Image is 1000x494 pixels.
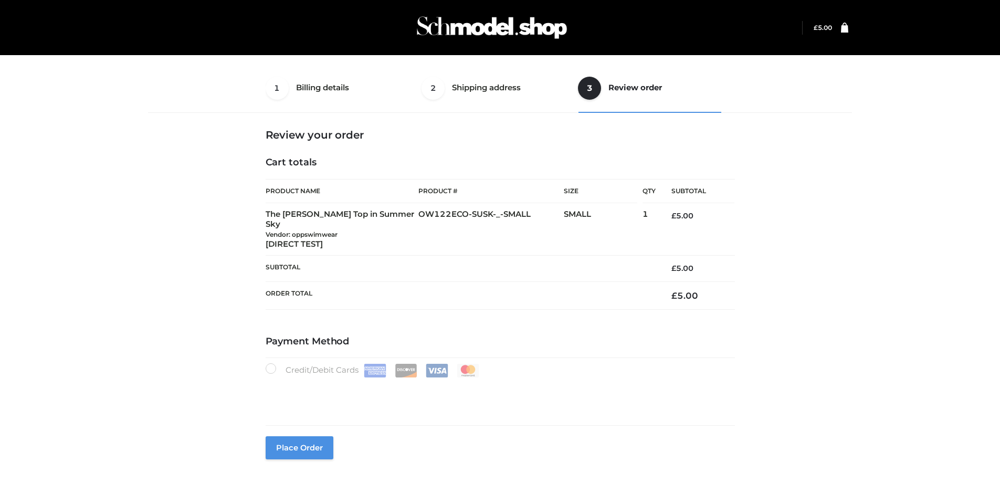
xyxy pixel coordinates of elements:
th: Product # [418,179,564,203]
th: Qty [643,179,656,203]
label: Credit/Debit Cards [266,363,480,377]
small: Vendor: oppswimwear [266,230,338,238]
td: OW122ECO-SUSK-_-SMALL [418,203,564,256]
bdi: 5.00 [671,290,698,301]
th: Subtotal [656,180,734,203]
img: Visa [426,364,448,377]
iframe: Secure payment input frame [264,375,733,414]
th: Product Name [266,179,419,203]
a: £5.00 [814,24,832,31]
h3: Review your order [266,129,735,141]
th: Subtotal [266,256,656,281]
img: Discover [395,364,417,377]
img: Schmodel Admin 964 [413,7,571,48]
button: Place order [266,436,333,459]
span: £ [671,264,676,273]
img: Amex [364,364,386,377]
span: £ [671,211,676,220]
bdi: 5.00 [814,24,832,31]
span: £ [814,24,818,31]
span: £ [671,290,677,301]
h4: Payment Method [266,336,735,348]
td: 1 [643,203,656,256]
bdi: 5.00 [671,211,693,220]
th: Size [564,180,637,203]
td: SMALL [564,203,643,256]
th: Order Total [266,281,656,309]
img: Mastercard [457,364,479,377]
h4: Cart totals [266,157,735,169]
bdi: 5.00 [671,264,693,273]
td: The [PERSON_NAME] Top in Summer Sky [DIRECT TEST] [266,203,419,256]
